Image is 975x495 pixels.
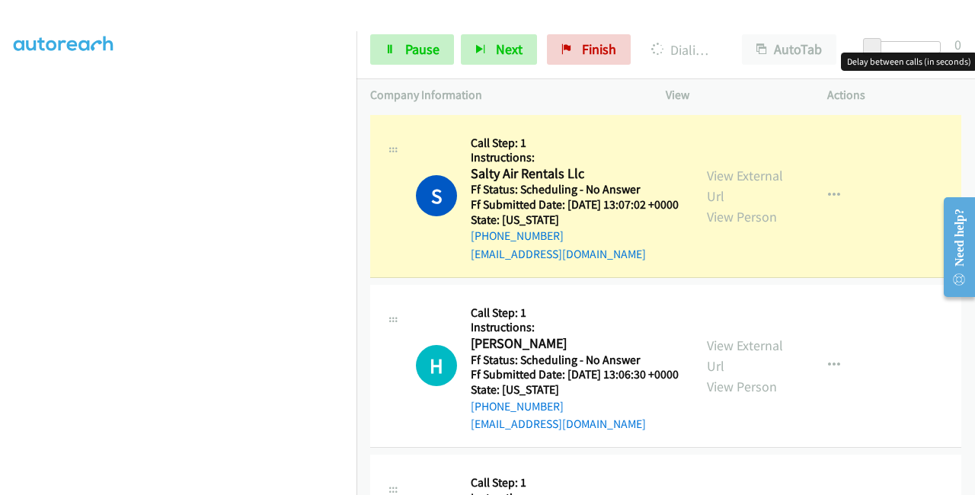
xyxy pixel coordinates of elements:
[405,40,440,58] span: Pause
[471,228,564,243] a: [PHONE_NUMBER]
[416,345,457,386] h1: H
[932,187,975,308] iframe: Resource Center
[370,86,638,104] p: Company Information
[471,197,679,212] h5: Ff Submitted Date: [DATE] 13:07:02 +0000
[707,337,783,375] a: View External Url
[496,40,523,58] span: Next
[707,378,777,395] a: View Person
[471,165,674,183] h2: Salty Air Rentals Llc
[416,175,457,216] h1: S
[954,34,961,55] div: 0
[471,182,679,197] h5: Ff Status: Scheduling - No Answer
[707,167,783,205] a: View External Url
[471,335,674,353] h2: [PERSON_NAME]
[471,475,679,490] h5: Call Step: 1
[471,417,646,431] a: [EMAIL_ADDRESS][DOMAIN_NAME]
[471,382,679,398] h5: State: [US_STATE]
[582,40,616,58] span: Finish
[416,345,457,386] div: The call is yet to be attempted
[471,247,646,261] a: [EMAIL_ADDRESS][DOMAIN_NAME]
[471,305,679,321] h5: Call Step: 1
[471,320,679,335] h5: Instructions:
[547,34,631,65] a: Finish
[471,150,679,165] h5: Instructions:
[461,34,537,65] button: Next
[471,353,679,368] h5: Ff Status: Scheduling - No Answer
[370,34,454,65] a: Pause
[666,86,800,104] p: View
[471,367,679,382] h5: Ff Submitted Date: [DATE] 13:06:30 +0000
[707,208,777,225] a: View Person
[471,136,679,151] h5: Call Step: 1
[827,86,961,104] p: Actions
[471,212,679,228] h5: State: [US_STATE]
[471,399,564,414] a: [PHONE_NUMBER]
[742,34,836,65] button: AutoTab
[651,40,714,60] p: Dialing Salty Air Rentals Llc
